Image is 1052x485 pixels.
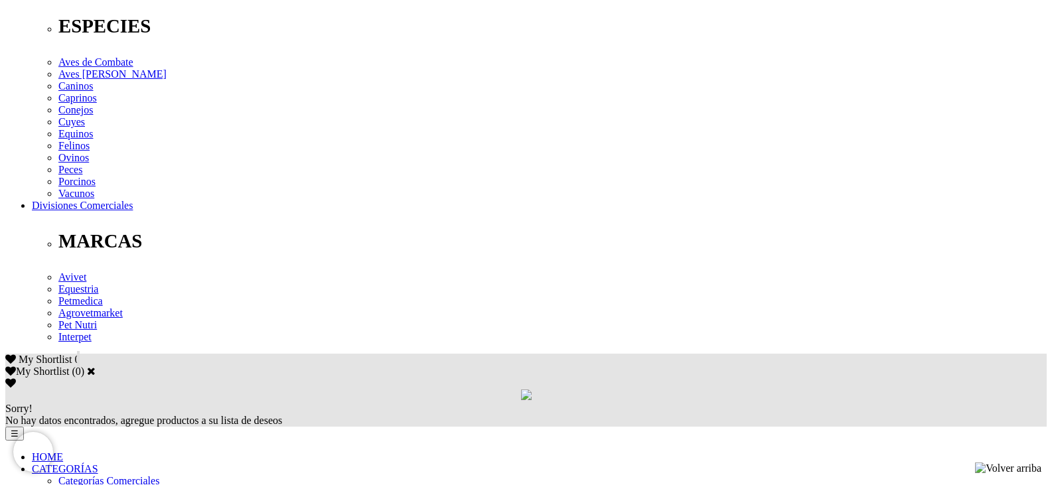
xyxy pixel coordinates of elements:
a: Aves [PERSON_NAME] [58,68,167,80]
a: Caninos [58,80,93,92]
span: 0 [74,354,80,365]
div: No hay datos encontrados, agregue productos a su lista de deseos [5,403,1047,427]
a: Divisiones Comerciales [32,200,133,211]
p: ESPECIES [58,15,1047,37]
a: Equestria [58,283,98,295]
a: Vacunos [58,188,94,199]
a: CATEGORÍAS [32,463,98,474]
a: Porcinos [58,176,96,187]
a: Peces [58,164,82,175]
a: Equinos [58,128,93,139]
span: ( ) [72,366,84,377]
a: Ovinos [58,152,89,163]
span: My Shortlist [19,354,72,365]
a: Aves de Combate [58,56,133,68]
a: Felinos [58,140,90,151]
label: 0 [76,366,81,377]
a: Pet Nutri [58,319,97,330]
p: MARCAS [58,230,1047,252]
a: Cerrar [87,366,96,376]
a: Avivet [58,271,86,283]
a: Caprinos [58,92,97,104]
iframe: Brevo live chat [13,432,53,472]
label: My Shortlist [5,366,69,377]
a: Agrovetmarket [58,307,123,318]
a: Interpet [58,331,92,342]
img: Volver arriba [975,462,1041,474]
a: Cuyes [58,116,85,127]
img: loading.gif [521,389,532,400]
a: Conejos [58,104,93,115]
button: ☰ [5,427,24,441]
span: Sorry! [5,403,33,414]
a: Petmedica [58,295,103,307]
